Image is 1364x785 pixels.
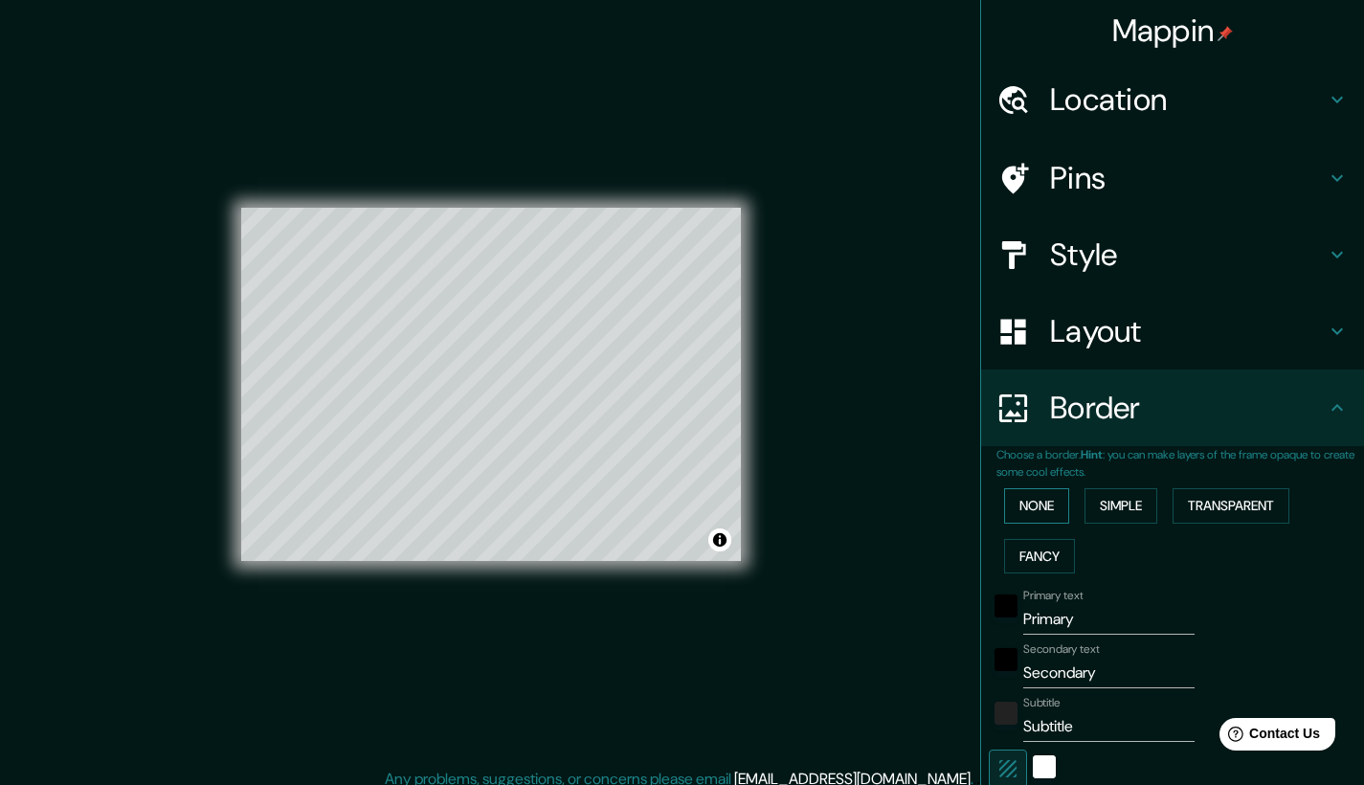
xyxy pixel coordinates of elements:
button: Fancy [1004,539,1075,574]
button: Toggle attribution [708,528,731,551]
div: Border [981,370,1364,446]
h4: Mappin [1112,11,1234,50]
h4: Layout [1050,312,1326,350]
div: Location [981,61,1364,138]
h4: Style [1050,235,1326,274]
button: Simple [1084,488,1157,524]
button: black [995,594,1017,617]
h4: Pins [1050,159,1326,197]
button: white [1033,755,1056,778]
label: Primary text [1023,588,1083,604]
h4: Location [1050,80,1326,119]
button: black [995,648,1017,671]
label: Subtitle [1023,695,1061,711]
label: Secondary text [1023,641,1100,658]
button: color-222222 [995,702,1017,725]
p: Choose a border. : you can make layers of the frame opaque to create some cool effects. [996,446,1364,481]
img: pin-icon.png [1218,26,1233,41]
h4: Border [1050,389,1326,427]
button: Transparent [1173,488,1289,524]
b: Hint [1081,447,1103,462]
iframe: Help widget launcher [1194,710,1343,764]
button: None [1004,488,1069,524]
div: Style [981,216,1364,293]
div: Pins [981,140,1364,216]
div: Layout [981,293,1364,370]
